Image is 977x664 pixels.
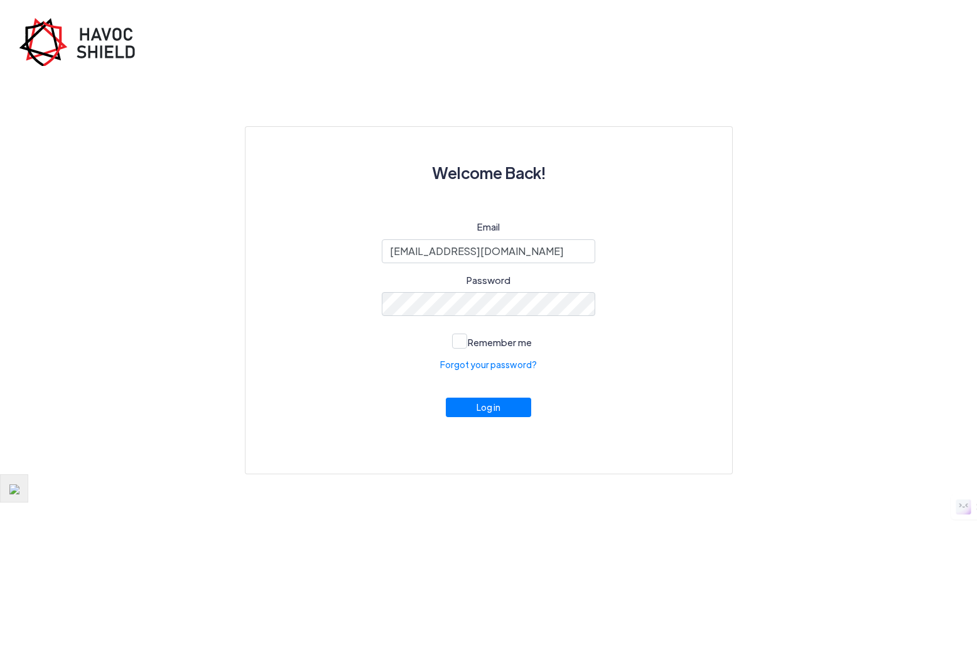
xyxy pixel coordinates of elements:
[477,220,500,234] label: Email
[276,157,702,188] h3: Welcome Back!
[19,18,144,66] img: havoc-shield-register-logo.png
[467,273,510,288] label: Password
[468,336,532,348] span: Remember me
[440,358,537,371] a: Forgot your password?
[446,398,531,417] button: Log in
